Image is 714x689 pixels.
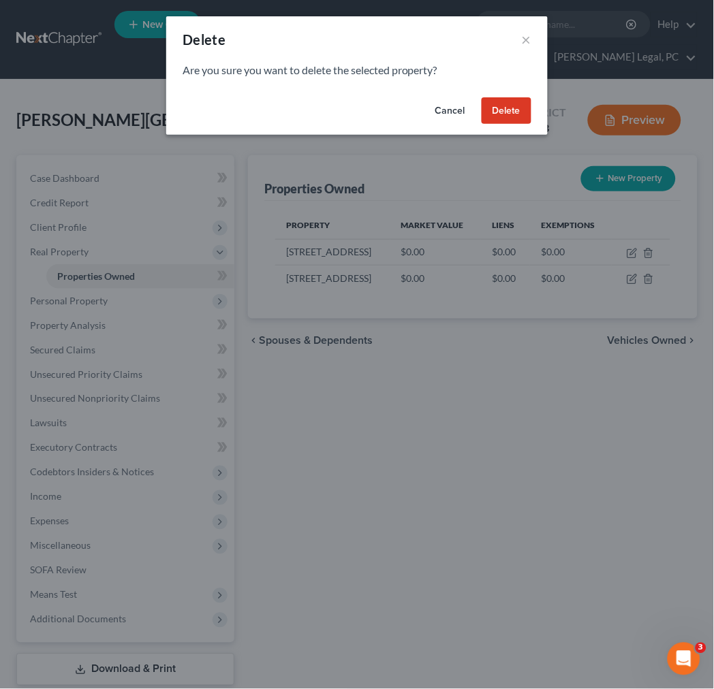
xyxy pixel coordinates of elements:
[696,643,707,654] span: 3
[183,30,226,49] div: Delete
[668,643,700,675] iframe: Intercom live chat
[522,31,531,48] button: ×
[424,97,476,125] button: Cancel
[482,97,531,125] button: Delete
[183,63,531,78] p: Are you sure you want to delete the selected property?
